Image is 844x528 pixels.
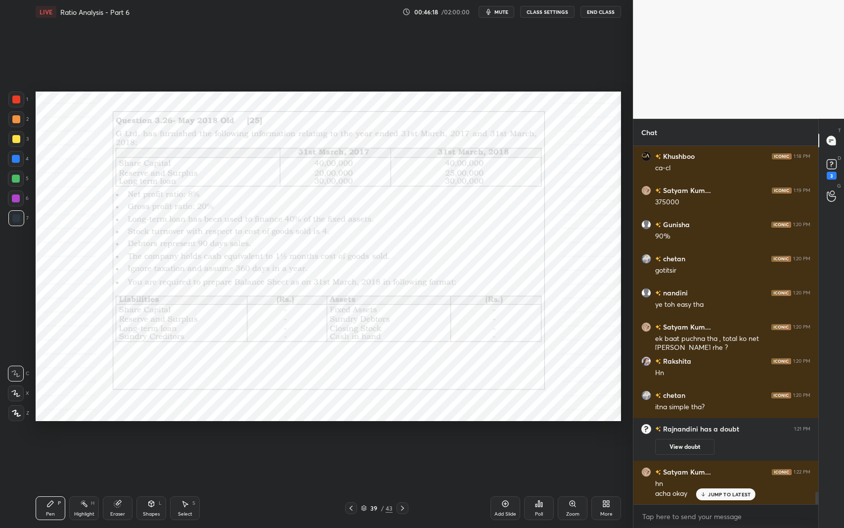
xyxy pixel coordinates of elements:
[641,186,651,195] img: ee2f365983054e17a0a8fd0220be7e3b.jpg
[566,512,579,517] div: Zoom
[8,131,29,147] div: 3
[661,356,691,366] h6: Rakshita
[772,469,792,475] img: iconic-dark.1390631f.png
[479,6,514,18] button: mute
[661,288,688,298] h6: nandini
[8,92,28,107] div: 1
[655,188,661,193] img: no-rating-badge.077c3623.svg
[655,325,661,330] img: no-rating-badge.077c3623.svg
[494,8,508,15] span: mute
[641,356,651,366] img: 8d8d297832ef40699d6e26d7368235b1.jpg
[661,253,685,264] h6: chetan
[641,220,651,230] img: default.png
[8,385,29,401] div: X
[46,512,55,517] div: Pen
[794,469,810,475] div: 1:22 PM
[633,146,818,504] div: grid
[661,219,690,230] h6: Gunisha
[837,182,841,190] p: G
[641,151,651,161] img: e2180b1c6f514c2a83fe3315d36bd866.jpg
[655,232,810,241] div: 90%
[159,501,162,506] div: L
[655,266,810,276] div: gotitsir
[580,6,621,18] button: End Class
[793,222,810,228] div: 1:20 PM
[655,393,661,398] img: no-rating-badge.077c3623.svg
[8,210,29,226] div: 7
[91,501,94,506] div: H
[793,324,810,330] div: 1:20 PM
[655,222,661,228] img: no-rating-badge.077c3623.svg
[771,358,791,364] img: iconic-dark.1390631f.png
[110,512,125,517] div: Eraser
[838,154,841,162] p: D
[655,425,661,433] img: no-rating-badge.077c3623.svg
[655,300,810,310] div: ye toh easy tha
[386,504,393,513] div: 43
[661,390,685,400] h6: chetan
[381,505,384,511] div: /
[60,7,130,17] h4: Ratio Analysis - Part 6
[655,489,810,499] div: acha okay
[535,512,543,517] div: Poll
[8,405,29,421] div: Z
[655,154,661,159] img: no-rating-badge.077c3623.svg
[655,290,661,296] img: no-rating-badge.077c3623.svg
[793,392,810,398] div: 1:20 PM
[36,6,56,18] div: LIVE
[661,151,695,161] h6: Khushboo
[8,171,29,187] div: 5
[655,368,810,378] div: Hn
[494,512,516,517] div: Add Slide
[655,479,810,489] div: hn
[661,185,711,195] h6: Satyam Kum...
[655,256,661,262] img: no-rating-badge.077c3623.svg
[708,491,751,497] p: JUMP TO LATEST
[793,256,810,262] div: 1:20 PM
[192,501,195,506] div: S
[8,151,29,167] div: 4
[641,390,651,400] img: 1887a6d9930d4028aa76f830af21daf5.jpg
[772,188,792,193] img: iconic-dark.1390631f.png
[661,322,711,332] h6: Satyam Kum...
[794,188,810,193] div: 1:19 PM
[655,470,661,475] img: no-rating-badge.077c3623.svg
[771,392,791,398] img: iconic-dark.1390631f.png
[655,402,810,412] div: itna simple tha?
[661,425,698,433] h6: Rajnandini
[641,322,651,332] img: ee2f365983054e17a0a8fd0220be7e3b.jpg
[655,334,810,353] div: ek baat puchna tha , total ko net [PERSON_NAME] rhe ?
[655,439,714,455] button: View doubt
[794,426,810,432] div: 1:21 PM
[641,288,651,298] img: default.png
[771,222,791,228] img: iconic-dark.1390631f.png
[793,290,810,296] div: 1:20 PM
[143,512,160,517] div: Shapes
[827,172,837,180] div: 3
[771,324,791,330] img: iconic-dark.1390631f.png
[794,153,810,159] div: 1:18 PM
[520,6,575,18] button: CLASS SETTINGS
[600,512,613,517] div: More
[8,366,29,382] div: C
[58,501,61,506] div: P
[8,191,29,206] div: 6
[178,512,192,517] div: Select
[793,358,810,364] div: 1:20 PM
[641,467,651,477] img: ee2f365983054e17a0a8fd0220be7e3b.jpg
[772,153,792,159] img: iconic-dark.1390631f.png
[633,119,665,145] p: Chat
[74,512,94,517] div: Highlight
[661,467,711,477] h6: Satyam Kum...
[698,425,739,433] span: has a doubt
[8,111,29,127] div: 2
[655,197,810,207] div: 375000
[771,256,791,262] img: iconic-dark.1390631f.png
[641,254,651,264] img: 1887a6d9930d4028aa76f830af21daf5.jpg
[369,505,379,511] div: 39
[655,163,810,173] div: ca-cl
[838,127,841,134] p: T
[771,290,791,296] img: iconic-dark.1390631f.png
[655,359,661,364] img: no-rating-badge.077c3623.svg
